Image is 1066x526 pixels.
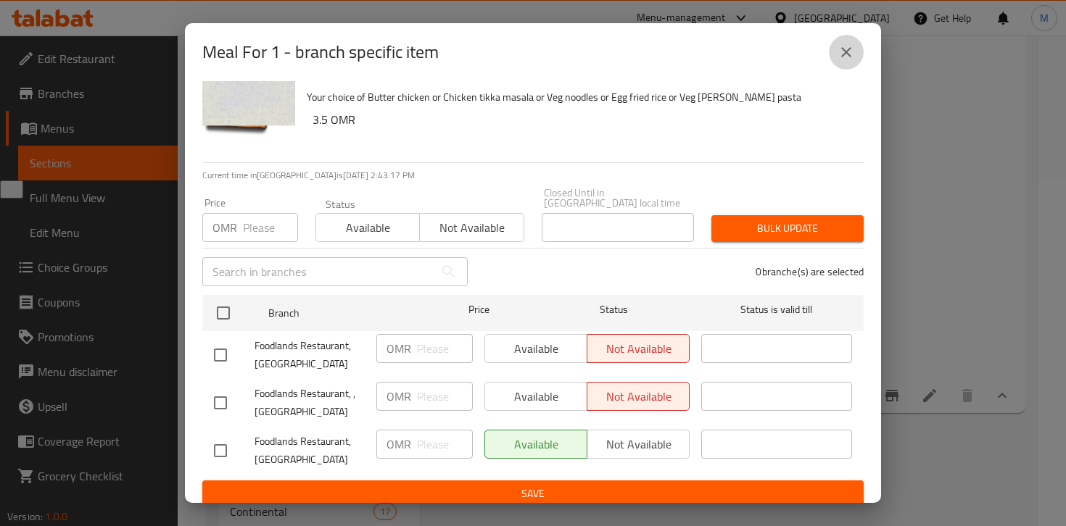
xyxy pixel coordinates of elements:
[202,41,439,64] h2: Meal For 1 - branch specific item
[243,213,298,242] input: Please enter price
[417,382,473,411] input: Please enter price
[212,219,237,236] p: OMR
[255,337,365,373] span: Foodlands Restaurant, [GEOGRAPHIC_DATA]
[268,304,419,322] span: Branch
[322,217,414,238] span: Available
[387,340,411,357] p: OMR
[711,215,864,242] button: Bulk update
[255,385,365,421] span: Foodlands Restaurant, ,[GEOGRAPHIC_DATA]
[539,301,690,319] span: Status
[214,485,852,503] span: Save
[313,109,852,130] h6: 3.5 OMR
[417,430,473,459] input: Please enter price
[202,257,434,286] input: Search in branches
[202,480,864,507] button: Save
[387,388,411,405] p: OMR
[202,169,864,182] p: Current time in [GEOGRAPHIC_DATA] is [DATE] 2:43:17 PM
[387,435,411,453] p: OMR
[431,301,527,319] span: Price
[419,213,524,242] button: Not available
[202,64,295,156] img: Meal For 1
[255,433,365,469] span: Foodlands Restaurant, [GEOGRAPHIC_DATA]
[756,264,864,279] p: 0 branche(s) are selected
[829,35,864,70] button: close
[701,301,852,319] span: Status is valid till
[307,88,852,107] p: Your choice of Butter chicken or Chicken tikka masala or Veg noodles or Egg fried rice or Veg [PE...
[417,334,473,363] input: Please enter price
[426,217,518,238] span: Not available
[307,64,852,84] h6: Meal For 1
[315,213,420,242] button: Available
[723,220,852,238] span: Bulk update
